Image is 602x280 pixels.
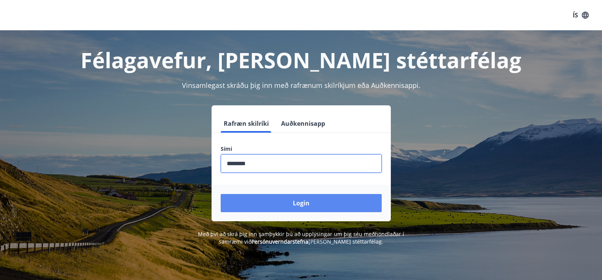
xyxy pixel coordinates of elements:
[251,238,308,245] a: Persónuverndarstefna
[37,45,566,74] h1: Félagavefur, [PERSON_NAME] stéttarfélag
[221,145,382,153] label: Sími
[198,230,404,245] span: Með því að skrá þig inn samþykkir þú að upplýsingar um þig séu meðhöndlaðar í samræmi við [PERSON...
[182,81,420,90] span: Vinsamlegast skráðu þig inn með rafrænum skilríkjum eða Auðkennisappi.
[221,194,382,212] button: Login
[569,8,593,22] button: ÍS
[221,114,272,133] button: Rafræn skilríki
[278,114,328,133] button: Auðkennisapp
